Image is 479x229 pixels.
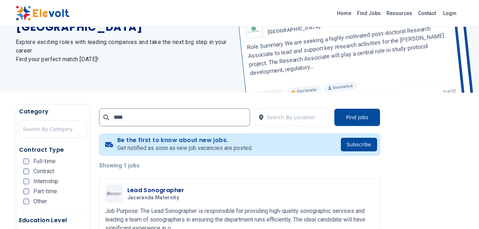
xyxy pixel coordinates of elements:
p: Get notified as soon as new job vacancies are posted. [117,144,253,152]
input: Part-time [23,189,29,194]
img: Jacaranda Maternity [107,191,121,196]
a: Resources [384,8,415,19]
a: Find Jobs [354,8,384,19]
span: Full-time [33,159,56,164]
span: Jacaranda Maternity [127,195,179,201]
a: Contact [415,8,439,19]
input: Other [23,199,29,204]
img: Elevolt [16,6,70,21]
h3: Lead Sonographer [127,186,184,195]
input: Contract [23,169,29,174]
span: Internship [33,179,58,184]
span: Part-time [33,189,57,194]
a: Home [334,8,354,19]
input: Full-time [23,159,29,164]
h5: Contract Type [19,146,87,154]
span: Other [33,199,47,204]
h1: The Latest Jobs in [GEOGRAPHIC_DATA] [16,8,231,34]
h5: Education Level [19,216,87,225]
iframe: Chat Widget [443,195,479,229]
h5: Category [19,107,87,116]
button: Subscribe [341,138,377,151]
a: Login [439,6,461,20]
h2: Explore exciting roles with leading companies and take the next big step in your career. Find you... [16,38,231,64]
h4: Be the first to know about new jobs. [117,137,253,144]
button: Find Jobs [334,108,380,126]
p: Showing 1 jobs [99,161,380,170]
span: Contract [33,169,54,174]
input: Internship [23,179,29,184]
